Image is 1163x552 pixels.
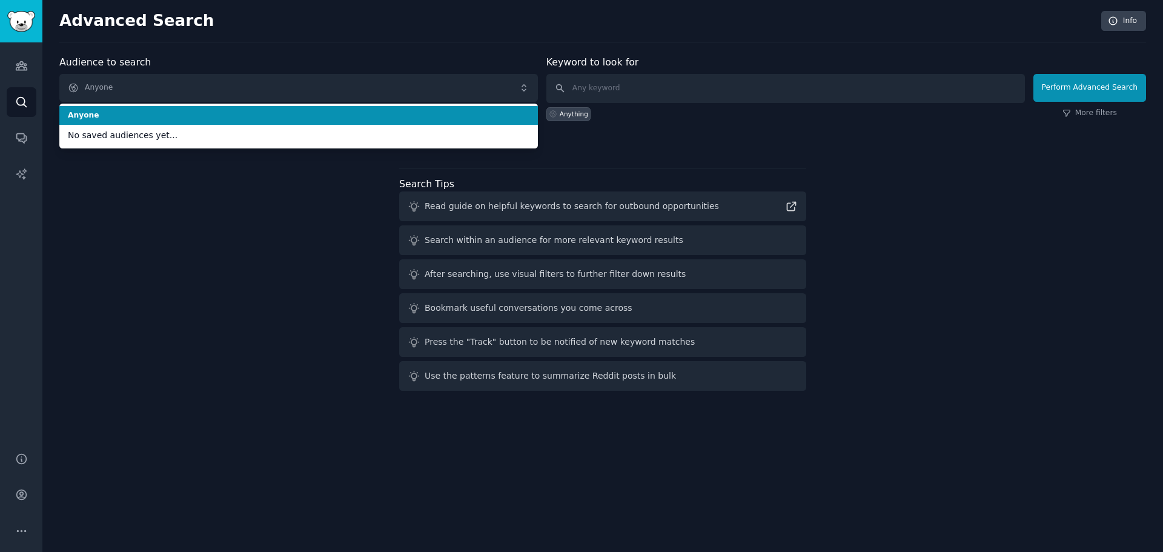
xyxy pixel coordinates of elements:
[546,56,639,68] label: Keyword to look for
[7,11,35,32] img: GummySearch logo
[425,302,632,314] div: Bookmark useful conversations you come across
[546,74,1025,103] input: Any keyword
[425,336,695,348] div: Press the "Track" button to be notified of new keyword matches
[399,178,454,190] label: Search Tips
[59,12,1095,31] h2: Advanced Search
[425,268,686,281] div: After searching, use visual filters to further filter down results
[1062,108,1117,119] a: More filters
[425,234,683,247] div: Search within an audience for more relevant keyword results
[425,370,676,382] div: Use the patterns feature to summarize Reddit posts in bulk
[59,74,538,102] button: Anyone
[560,110,588,118] div: Anything
[425,200,719,213] div: Read guide on helpful keywords to search for outbound opportunities
[68,129,529,142] span: No saved audiences yet...
[59,56,151,68] label: Audience to search
[68,110,529,121] span: Anyone
[1101,11,1146,32] a: Info
[1033,74,1146,102] button: Perform Advanced Search
[59,104,538,148] ul: Anyone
